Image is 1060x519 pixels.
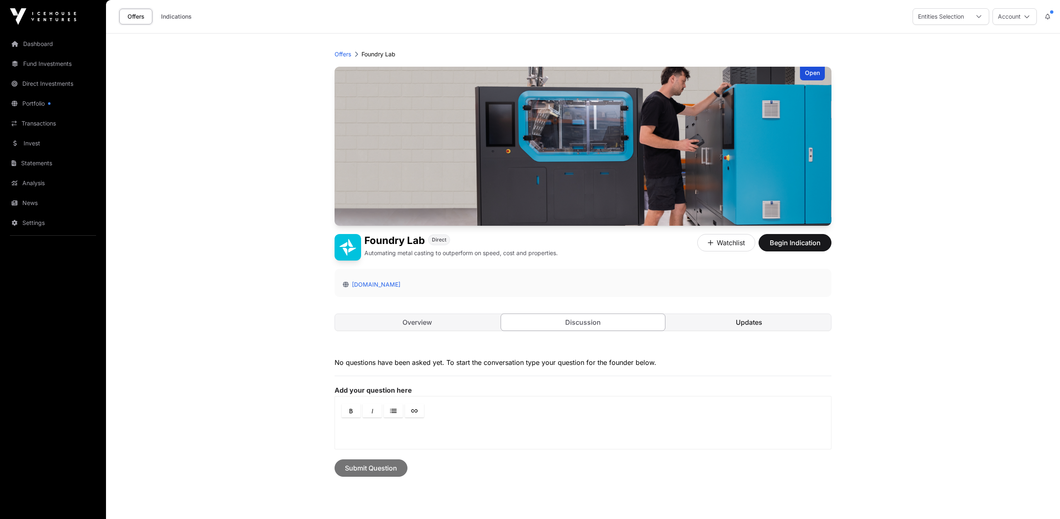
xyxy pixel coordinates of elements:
button: Watchlist [697,234,755,251]
a: Transactions [7,114,99,133]
a: Dashboard [7,35,99,53]
a: Offers [119,9,152,24]
a: Lists [384,404,403,418]
p: Automating metal casting to outperform on speed, cost and properties. [364,249,558,257]
div: Open [800,67,825,80]
a: Italic [363,404,382,418]
button: Account [993,8,1037,25]
nav: Tabs [335,314,831,331]
h1: Foundry Lab [364,234,425,247]
a: Settings [7,214,99,232]
a: Updates [667,314,831,331]
p: No questions have been asked yet. To start the conversation type your question for the founder be... [335,357,831,367]
img: Icehouse Ventures Logo [10,8,76,25]
a: Offers [335,50,351,58]
a: Fund Investments [7,55,99,73]
div: Entities Selection [913,9,969,24]
iframe: Chat Widget [1019,479,1060,519]
a: Portfolio [7,94,99,113]
a: Link [405,404,424,418]
a: News [7,194,99,212]
a: Statements [7,154,99,172]
span: Begin Indication [769,238,821,248]
img: Foundry Lab [335,67,831,226]
label: Add your question here [335,386,831,394]
img: Foundry Lab [335,234,361,261]
span: Direct [432,237,446,243]
a: Discussion [501,314,666,331]
a: Analysis [7,174,99,192]
a: Bold [342,404,361,418]
a: Invest [7,134,99,152]
a: [DOMAIN_NAME] [349,281,400,288]
a: Overview [335,314,499,331]
a: Begin Indication [759,242,831,251]
a: Indications [156,9,197,24]
a: Direct Investments [7,75,99,93]
button: Begin Indication [759,234,831,251]
p: Foundry Lab [361,50,395,58]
